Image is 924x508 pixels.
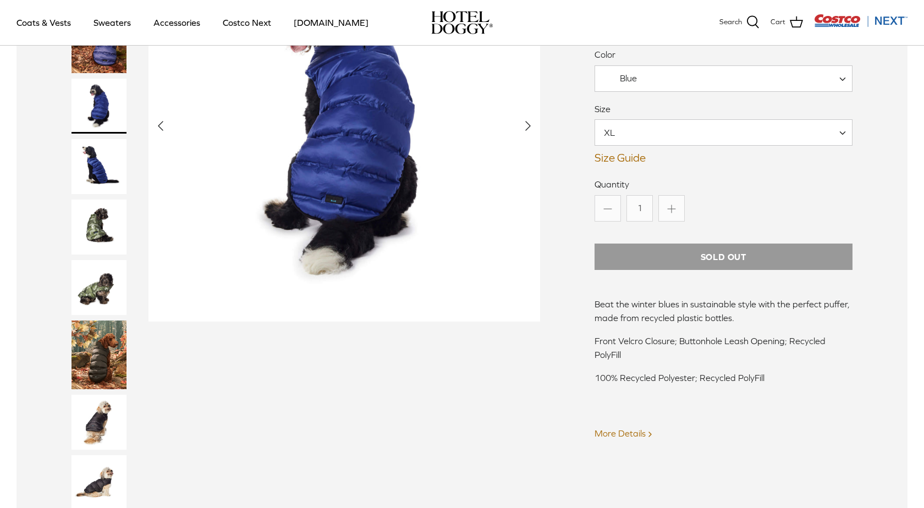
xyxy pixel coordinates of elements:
a: Accessories [144,4,210,41]
button: Previous [148,114,173,138]
button: Next [516,114,540,138]
a: Sweaters [84,4,141,41]
button: Sold out [595,244,853,270]
a: Size Guide [595,151,853,164]
label: Quantity [595,178,853,190]
a: More Details [595,428,654,438]
span: Blue [595,73,659,84]
span: Blue [620,73,637,83]
a: Thumbnail Link [71,79,127,134]
label: Color [595,48,853,60]
a: Thumbnail Link [71,395,127,450]
a: Thumbnail Link [71,139,127,194]
a: Costco Next [213,4,281,41]
img: hoteldoggycom [431,11,493,34]
label: Size [595,103,853,115]
span: Blue [595,65,853,92]
p: 100% Recycled Polyester; Recycled PolyFill [595,371,853,399]
img: Costco Next [814,14,908,27]
a: Thumbnail Link [71,200,127,255]
a: Coats & Vests [7,4,81,41]
p: Beat the winter blues in sustainable style with the perfect puffer, made from recycled plastic bo... [595,297,853,325]
a: [DOMAIN_NAME] [284,4,378,41]
span: Search [719,16,742,28]
span: XL [595,126,637,139]
span: XL [595,119,853,146]
span: Cart [771,16,785,28]
p: Front Velcro Closure; Buttonhole Leash Opening; Recycled PolyFill [595,334,853,362]
a: Thumbnail Link [71,260,127,315]
a: Thumbnail Link [71,321,127,389]
a: Visit Costco Next [814,21,908,29]
a: Search [719,15,760,30]
a: hoteldoggy.com hoteldoggycom [431,11,493,34]
a: Cart [771,15,803,30]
